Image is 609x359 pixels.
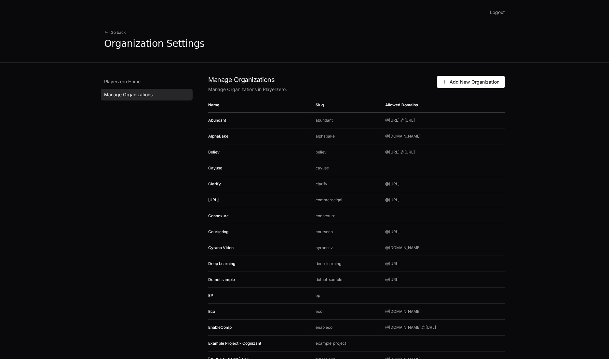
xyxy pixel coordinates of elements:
[380,98,505,113] th: Allowed Domains
[310,160,380,176] td: cayuse
[400,118,415,123] span: @[URL]
[385,134,421,139] span: @[DOMAIN_NAME]
[385,277,399,282] span: @[URL]
[385,181,399,186] span: @[URL]
[208,197,219,202] span: [URL]
[208,229,228,234] span: Coursedog
[310,192,380,208] td: commerceiqai
[208,293,213,298] span: EP
[310,112,380,128] td: abundant
[310,98,380,113] th: Slug
[310,128,380,144] td: alphabake
[400,150,415,154] span: @[URL]
[385,261,399,266] span: @[URL]
[310,335,380,351] td: example_project_
[208,309,215,314] span: Eco
[208,166,222,170] span: Cayuse
[490,8,505,17] button: Logout
[208,98,310,113] th: Name
[310,240,380,256] td: cyrano-v
[422,325,436,330] span: @[URL]
[104,38,205,49] div: Organization Settings
[442,79,499,85] span: Add New Organization
[437,76,505,88] button: Add New Organization
[208,134,228,139] span: AlphaBake
[208,325,232,330] span: EnableComp
[310,303,380,319] td: eco
[310,224,380,240] td: courseco
[104,78,141,85] span: Playerzero Home
[310,176,380,192] td: clarify
[385,150,400,154] span: @[URL]
[208,245,234,250] span: Cyrano Video
[101,76,193,87] a: Playerzero Home
[208,277,235,282] span: Dotnet sample
[385,325,422,330] span: @[DOMAIN_NAME]
[385,229,399,234] span: @[URL]
[111,30,126,35] span: Go back
[208,341,261,346] span: Example Project - Cognizant
[208,181,221,186] span: Clarify
[104,91,153,98] span: Manage Organizations
[385,245,421,250] span: @[DOMAIN_NAME]
[208,213,229,218] span: Connexure
[208,86,437,93] p: Manage Organizations in Playerzero.
[310,208,380,224] td: connexure
[101,89,193,100] a: Manage Organizations
[310,256,380,272] td: deep_learning
[310,319,380,335] td: enableco
[310,144,380,160] td: believ
[310,272,380,287] td: dotnet_sample
[310,287,380,303] td: ep
[104,30,126,35] button: Go back
[208,261,235,266] span: Deep Learning
[208,76,437,84] h1: Manage Organizations
[385,118,400,123] span: @[URL]
[385,197,399,202] span: @[URL]
[208,118,226,123] span: Abundant
[385,309,421,314] span: @[DOMAIN_NAME]
[208,150,220,154] span: Believ
[421,325,422,330] span: ,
